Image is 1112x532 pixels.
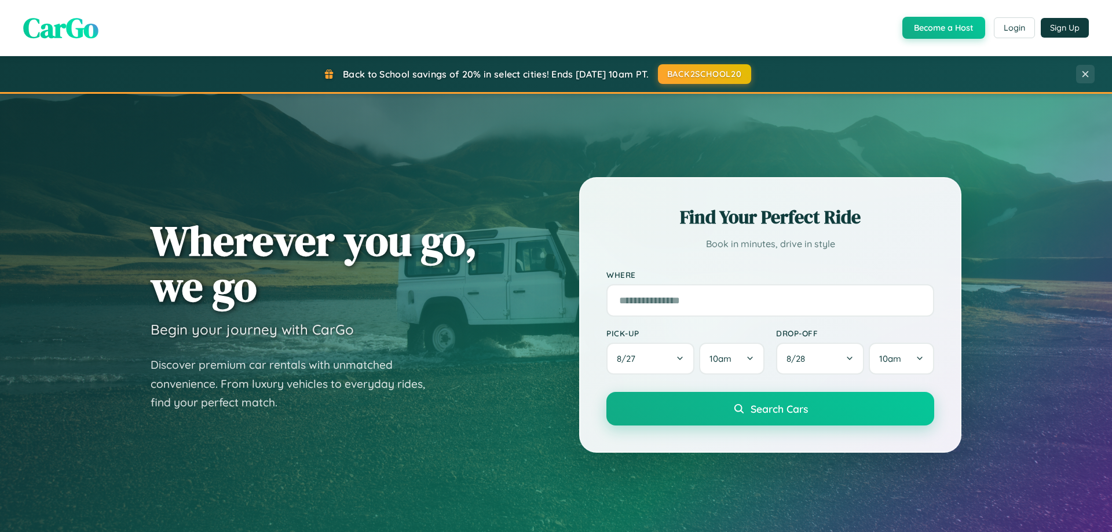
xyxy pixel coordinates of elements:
h1: Wherever you go, we go [151,218,477,309]
span: Search Cars [751,402,808,415]
span: 8 / 28 [787,353,811,364]
button: 10am [699,343,765,375]
span: 10am [709,353,731,364]
label: Drop-off [776,328,934,338]
button: Login [994,17,1035,38]
button: Become a Host [902,17,985,39]
button: 10am [869,343,934,375]
button: Sign Up [1041,18,1089,38]
span: Back to School savings of 20% in select cities! Ends [DATE] 10am PT. [343,68,649,80]
button: 8/27 [606,343,694,375]
button: BACK2SCHOOL20 [658,64,751,84]
h2: Find Your Perfect Ride [606,204,934,230]
label: Pick-up [606,328,765,338]
label: Where [606,270,934,280]
span: CarGo [23,9,98,47]
h3: Begin your journey with CarGo [151,321,354,338]
button: Search Cars [606,392,934,425]
button: 8/28 [776,343,864,375]
p: Book in minutes, drive in style [606,236,934,252]
span: 8 / 27 [617,353,641,364]
span: 10am [879,353,901,364]
p: Discover premium car rentals with unmatched convenience. From luxury vehicles to everyday rides, ... [151,355,440,412]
